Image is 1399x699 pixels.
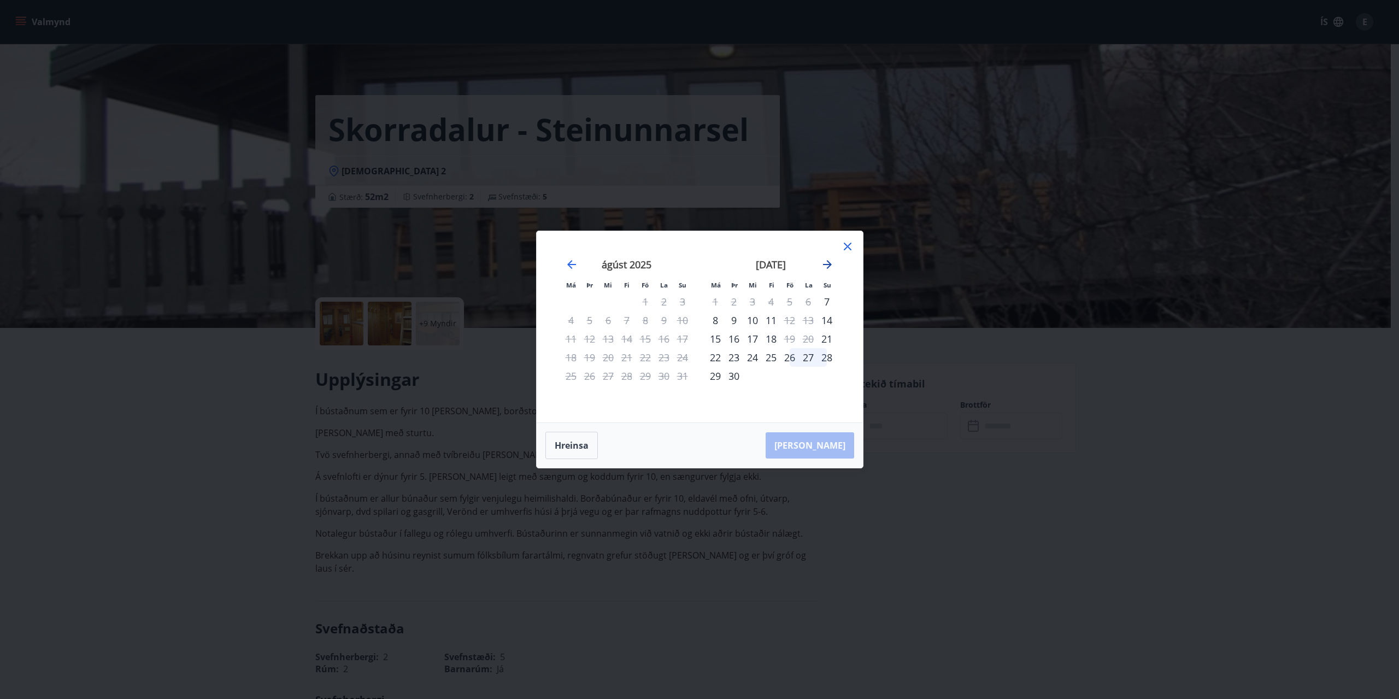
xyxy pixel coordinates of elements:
td: Choose fimmtudagur, 25. september 2025 as your check-in date. It’s available. [762,348,780,367]
td: Not available. miðvikudagur, 27. ágúst 2025 [599,367,618,385]
strong: ágúst 2025 [602,258,651,271]
small: Su [679,281,686,289]
td: Not available. fimmtudagur, 21. ágúst 2025 [618,348,636,367]
small: Su [824,281,831,289]
td: Not available. laugardagur, 30. ágúst 2025 [655,367,673,385]
div: 18 [762,330,780,348]
td: Not available. miðvikudagur, 6. ágúst 2025 [599,311,618,330]
td: Not available. þriðjudagur, 19. ágúst 2025 [580,348,599,367]
div: Aðeins innritun í boði [818,311,836,330]
td: Not available. mánudagur, 18. ágúst 2025 [562,348,580,367]
td: Choose miðvikudagur, 10. september 2025 as your check-in date. It’s available. [743,311,762,330]
td: Not available. sunnudagur, 24. ágúst 2025 [673,348,692,367]
td: Not available. föstudagur, 22. ágúst 2025 [636,348,655,367]
div: 16 [725,330,743,348]
td: Choose föstudagur, 26. september 2025 as your check-in date. It’s available. [780,348,799,367]
td: Choose mánudagur, 22. september 2025 as your check-in date. It’s available. [706,348,725,367]
td: Not available. þriðjudagur, 5. ágúst 2025 [580,311,599,330]
div: 10 [743,311,762,330]
div: 22 [706,348,725,367]
div: 27 [799,348,818,367]
td: Choose laugardagur, 27. september 2025 as your check-in date. It’s available. [799,348,818,367]
td: Choose sunnudagur, 14. september 2025 as your check-in date. It’s available. [818,311,836,330]
div: 15 [706,330,725,348]
div: 9 [725,311,743,330]
div: Aðeins útritun í boði [780,311,799,330]
td: Not available. föstudagur, 29. ágúst 2025 [636,367,655,385]
td: Choose sunnudagur, 7. september 2025 as your check-in date. It’s available. [818,292,836,311]
div: Move backward to switch to the previous month. [565,258,578,271]
div: Aðeins innritun í boði [818,330,836,348]
td: Not available. föstudagur, 15. ágúst 2025 [636,330,655,348]
td: Not available. laugardagur, 6. september 2025 [799,292,818,311]
div: Move forward to switch to the next month. [821,258,834,271]
small: Fi [769,281,774,289]
div: Aðeins innritun í boði [818,292,836,311]
td: Choose þriðjudagur, 16. september 2025 as your check-in date. It’s available. [725,330,743,348]
td: Choose þriðjudagur, 30. september 2025 as your check-in date. It’s available. [725,367,743,385]
small: Má [711,281,721,289]
td: Not available. mánudagur, 25. ágúst 2025 [562,367,580,385]
td: Not available. fimmtudagur, 7. ágúst 2025 [618,311,636,330]
td: Not available. þriðjudagur, 12. ágúst 2025 [580,330,599,348]
td: Not available. föstudagur, 8. ágúst 2025 [636,311,655,330]
div: Aðeins útritun í boði [780,330,799,348]
td: Not available. þriðjudagur, 2. september 2025 [725,292,743,311]
button: Hreinsa [545,432,598,459]
div: 29 [706,367,725,385]
td: Not available. föstudagur, 5. september 2025 [780,292,799,311]
small: Mi [604,281,612,289]
td: Not available. föstudagur, 12. september 2025 [780,311,799,330]
td: Choose þriðjudagur, 9. september 2025 as your check-in date. It’s available. [725,311,743,330]
td: Not available. fimmtudagur, 28. ágúst 2025 [618,367,636,385]
td: Not available. miðvikudagur, 3. september 2025 [743,292,762,311]
td: Choose sunnudagur, 21. september 2025 as your check-in date. It’s available. [818,330,836,348]
td: Not available. laugardagur, 9. ágúst 2025 [655,311,673,330]
td: Choose mánudagur, 29. september 2025 as your check-in date. It’s available. [706,367,725,385]
small: La [805,281,813,289]
small: Má [566,281,576,289]
small: Fi [624,281,630,289]
td: Not available. fimmtudagur, 14. ágúst 2025 [618,330,636,348]
td: Not available. mánudagur, 11. ágúst 2025 [562,330,580,348]
div: 24 [743,348,762,367]
td: Not available. laugardagur, 16. ágúst 2025 [655,330,673,348]
td: Not available. fimmtudagur, 4. september 2025 [762,292,780,311]
strong: [DATE] [756,258,786,271]
div: 30 [725,367,743,385]
td: Not available. laugardagur, 20. september 2025 [799,330,818,348]
td: Not available. sunnudagur, 10. ágúst 2025 [673,311,692,330]
td: Choose mánudagur, 15. september 2025 as your check-in date. It’s available. [706,330,725,348]
div: 28 [818,348,836,367]
td: Not available. laugardagur, 23. ágúst 2025 [655,348,673,367]
div: 8 [706,311,725,330]
div: 17 [743,330,762,348]
td: Not available. laugardagur, 2. ágúst 2025 [655,292,673,311]
small: Fö [786,281,793,289]
div: 26 [780,348,799,367]
td: Not available. sunnudagur, 17. ágúst 2025 [673,330,692,348]
td: Not available. miðvikudagur, 13. ágúst 2025 [599,330,618,348]
td: Not available. mánudagur, 1. september 2025 [706,292,725,311]
small: Fö [642,281,649,289]
td: Not available. sunnudagur, 3. ágúst 2025 [673,292,692,311]
td: Choose fimmtudagur, 11. september 2025 as your check-in date. It’s available. [762,311,780,330]
td: Choose sunnudagur, 28. september 2025 as your check-in date. It’s available. [818,348,836,367]
td: Not available. mánudagur, 4. ágúst 2025 [562,311,580,330]
div: Calendar [550,244,850,409]
td: Choose miðvikudagur, 24. september 2025 as your check-in date. It’s available. [743,348,762,367]
td: Choose þriðjudagur, 23. september 2025 as your check-in date. It’s available. [725,348,743,367]
div: 23 [725,348,743,367]
small: Þr [586,281,593,289]
td: Not available. föstudagur, 19. september 2025 [780,330,799,348]
div: 11 [762,311,780,330]
td: Not available. föstudagur, 1. ágúst 2025 [636,292,655,311]
small: Mi [749,281,757,289]
td: Not available. laugardagur, 13. september 2025 [799,311,818,330]
small: Þr [731,281,738,289]
small: La [660,281,668,289]
td: Choose fimmtudagur, 18. september 2025 as your check-in date. It’s available. [762,330,780,348]
div: 25 [762,348,780,367]
td: Choose miðvikudagur, 17. september 2025 as your check-in date. It’s available. [743,330,762,348]
td: Not available. þriðjudagur, 26. ágúst 2025 [580,367,599,385]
